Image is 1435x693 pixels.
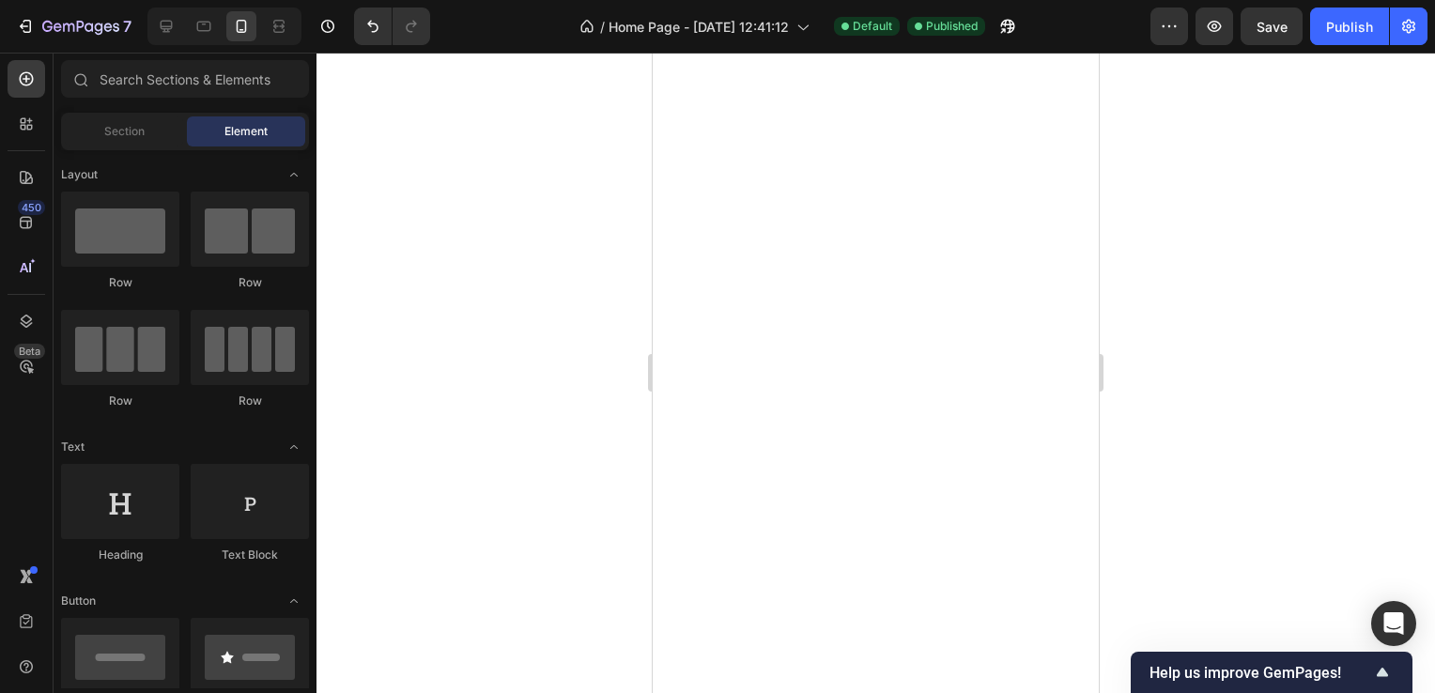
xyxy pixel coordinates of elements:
div: Publish [1326,17,1373,37]
div: Row [191,393,309,409]
p: 7 [123,15,131,38]
button: Publish [1310,8,1389,45]
span: Toggle open [279,586,309,616]
div: Row [191,274,309,291]
input: Search Sections & Elements [61,60,309,98]
span: Button [61,593,96,609]
div: Text Block [191,547,309,563]
span: Toggle open [279,432,309,462]
span: Save [1257,19,1288,35]
span: / [600,17,605,37]
div: Row [61,274,179,291]
iframe: Design area [653,53,1099,693]
span: Toggle open [279,160,309,190]
div: Beta [14,344,45,359]
button: Show survey - Help us improve GemPages! [1150,661,1394,684]
div: Row [61,393,179,409]
span: Section [104,123,145,140]
div: Heading [61,547,179,563]
span: Element [224,123,268,140]
div: Open Intercom Messenger [1371,601,1416,646]
span: Layout [61,166,98,183]
span: Home Page - [DATE] 12:41:12 [609,17,789,37]
button: Save [1241,8,1303,45]
div: 450 [18,200,45,215]
span: Text [61,439,85,455]
span: Help us improve GemPages! [1150,664,1371,682]
span: Published [926,18,978,35]
div: Undo/Redo [354,8,430,45]
span: Default [853,18,892,35]
button: 7 [8,8,140,45]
